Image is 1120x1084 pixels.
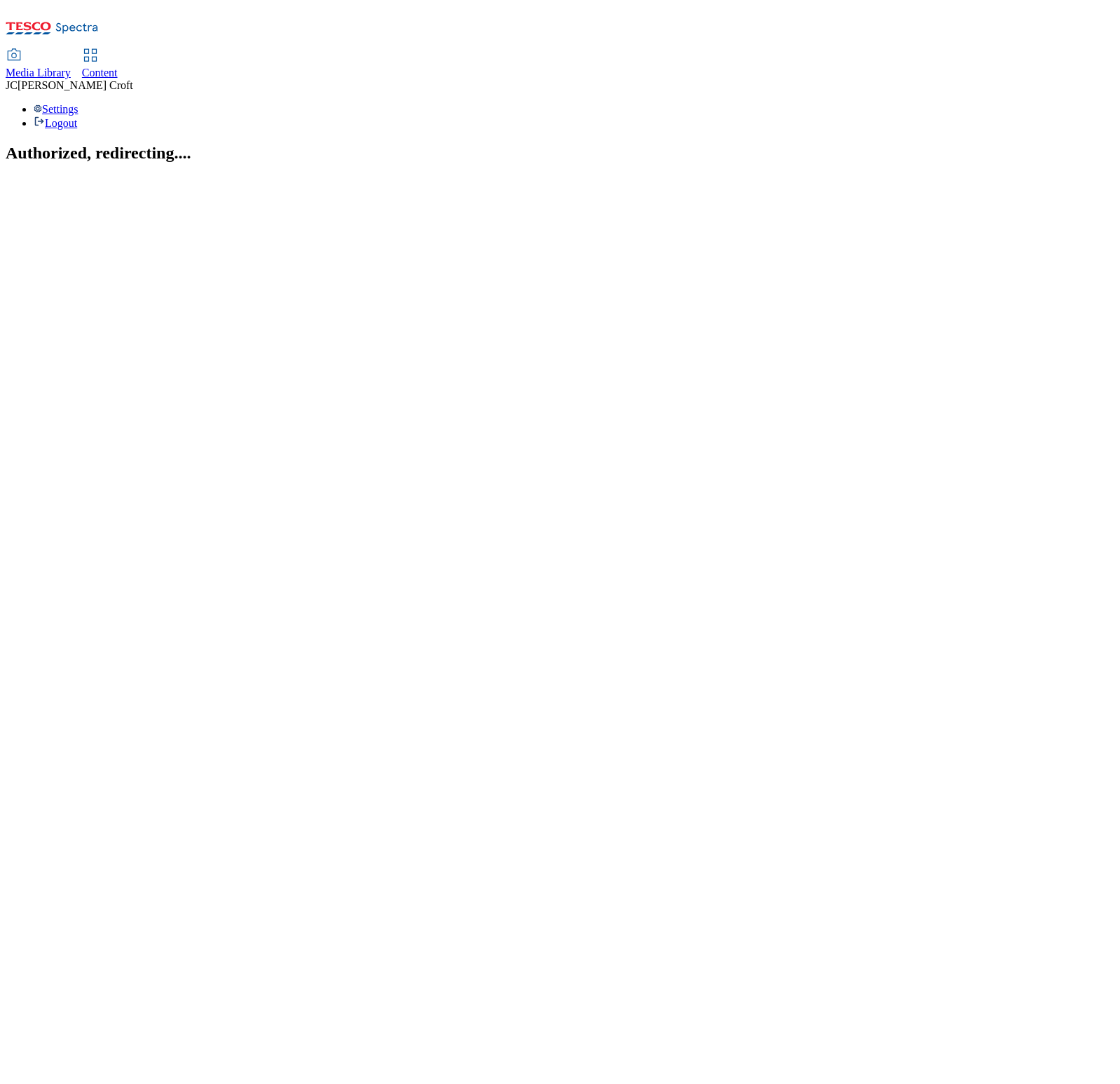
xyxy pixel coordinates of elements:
span: Content [82,67,118,79]
span: [PERSON_NAME] Croft [18,79,133,91]
span: JC [6,79,18,91]
a: Content [82,50,118,79]
a: Logout [34,117,77,129]
span: Media Library [6,67,71,79]
a: Settings [34,103,78,115]
a: Media Library [6,50,71,79]
h2: Authorized, redirecting.... [6,144,1114,163]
